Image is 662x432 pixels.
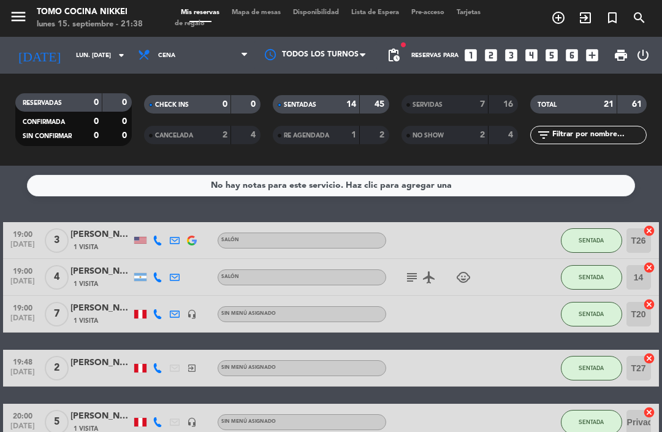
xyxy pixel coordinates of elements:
[122,117,129,126] strong: 0
[284,102,316,108] span: SENTADAS
[226,9,287,16] span: Mapa de mesas
[7,354,38,368] span: 19:48
[605,10,620,25] i: turned_in_not
[456,270,471,285] i: child_care
[633,37,653,74] div: LOG OUT
[223,100,227,109] strong: 0
[604,100,614,109] strong: 21
[503,47,519,63] i: looks_3
[23,119,65,125] span: CONFIRMADA
[9,42,70,68] i: [DATE]
[70,409,132,423] div: [PERSON_NAME]
[345,9,405,16] span: Lista de Espera
[251,100,258,109] strong: 0
[561,302,622,326] button: SENTADA
[480,131,485,139] strong: 2
[626,7,653,28] span: BUSCAR
[37,6,143,18] div: Tomo Cocina Nikkei
[7,263,38,277] span: 19:00
[94,98,99,107] strong: 0
[175,9,226,16] span: Mis reservas
[74,242,98,252] span: 1 Visita
[187,417,197,427] i: headset_mic
[523,47,539,63] i: looks_4
[221,419,276,424] span: Sin menú asignado
[551,10,566,25] i: add_circle_outline
[7,368,38,382] span: [DATE]
[187,236,197,245] img: google-logo.png
[155,102,189,108] span: CHECK INS
[187,363,197,373] i: exit_to_app
[223,131,227,139] strong: 2
[187,309,197,319] i: headset_mic
[422,270,436,285] i: airplanemode_active
[544,47,560,63] i: looks_5
[561,228,622,253] button: SENTADA
[413,102,443,108] span: SERVIDAS
[400,41,407,48] span: fiber_manual_record
[7,241,38,255] span: [DATE]
[579,237,604,244] span: SENTADA
[221,274,239,279] span: Salón
[405,270,419,285] i: subject
[579,274,604,280] span: SENTADA
[287,9,345,16] span: Disponibilidad
[74,316,98,326] span: 1 Visita
[632,100,644,109] strong: 61
[221,365,276,370] span: Sin menú asignado
[561,265,622,290] button: SENTADA
[284,133,329,139] span: RE AGENDADA
[251,131,258,139] strong: 4
[351,131,356,139] strong: 1
[70,228,132,242] div: [PERSON_NAME]
[483,47,499,63] i: looks_two
[579,418,604,425] span: SENTADA
[94,131,99,140] strong: 0
[480,100,485,109] strong: 7
[636,48,650,63] i: power_settings_new
[45,302,69,326] span: 7
[23,133,72,139] span: SIN CONFIRMAR
[411,52,458,59] span: Reservas para
[413,133,444,139] span: NO SHOW
[579,310,604,317] span: SENTADA
[643,225,655,237] i: cancel
[70,264,132,279] div: [PERSON_NAME]
[386,48,401,63] span: pending_actions
[70,356,132,370] div: [PERSON_NAME]
[643,261,655,274] i: cancel
[221,311,276,316] span: Sin menú asignado
[379,131,387,139] strong: 2
[599,7,626,28] span: Reserva especial
[7,314,38,328] span: [DATE]
[37,18,143,31] div: lunes 15. septiembre - 21:38
[643,298,655,310] i: cancel
[503,100,516,109] strong: 16
[561,356,622,380] button: SENTADA
[463,47,479,63] i: looks_one
[536,128,551,142] i: filter_list
[70,301,132,315] div: [PERSON_NAME]
[632,10,647,25] i: search
[23,100,62,106] span: RESERVADAS
[7,277,38,291] span: [DATE]
[346,100,356,109] strong: 14
[584,47,600,63] i: add_box
[508,131,516,139] strong: 4
[74,279,98,289] span: 1 Visita
[551,128,646,142] input: Filtrar por nombre...
[155,133,193,139] span: CANCELADA
[538,102,557,108] span: TOTAL
[158,52,175,59] span: Cena
[122,98,129,107] strong: 0
[7,226,38,241] span: 19:00
[9,7,28,30] button: menu
[221,237,239,242] span: Salón
[375,100,387,109] strong: 45
[405,9,451,16] span: Pre-acceso
[643,406,655,418] i: cancel
[45,228,69,253] span: 3
[45,265,69,290] span: 4
[211,179,452,193] div: No hay notas para este servicio. Haz clic para agregar una
[545,7,572,28] span: RESERVAR MESA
